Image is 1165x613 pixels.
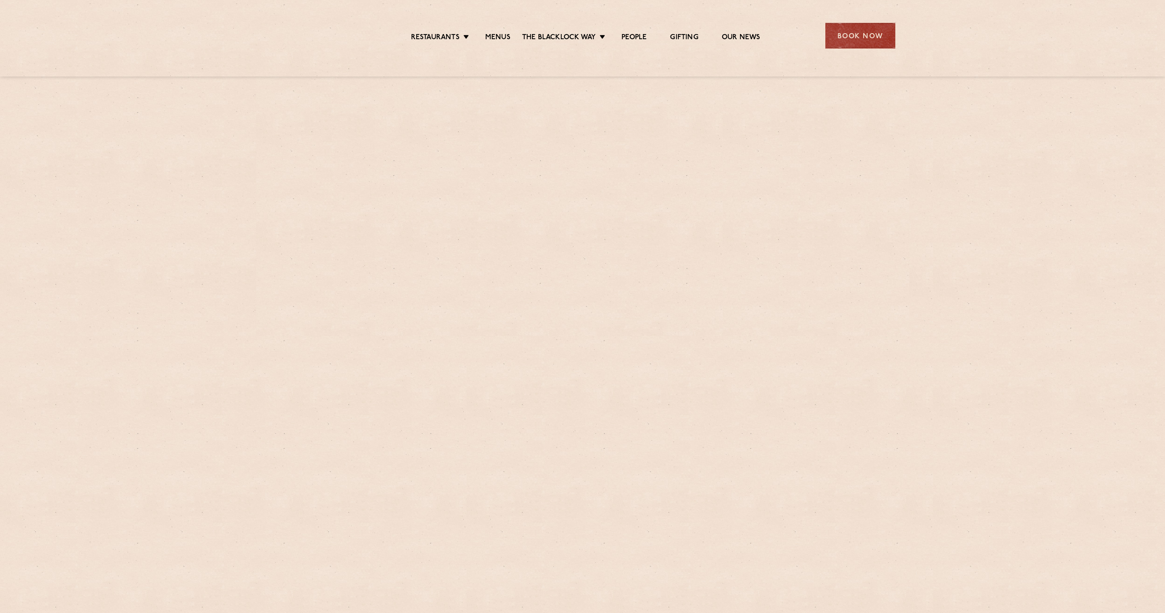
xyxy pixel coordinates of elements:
[411,33,460,43] a: Restaurants
[522,33,596,43] a: The Blacklock Way
[270,9,351,63] img: svg%3E
[621,33,647,43] a: People
[670,33,698,43] a: Gifting
[825,23,895,49] div: Book Now
[485,33,510,43] a: Menus
[722,33,760,43] a: Our News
